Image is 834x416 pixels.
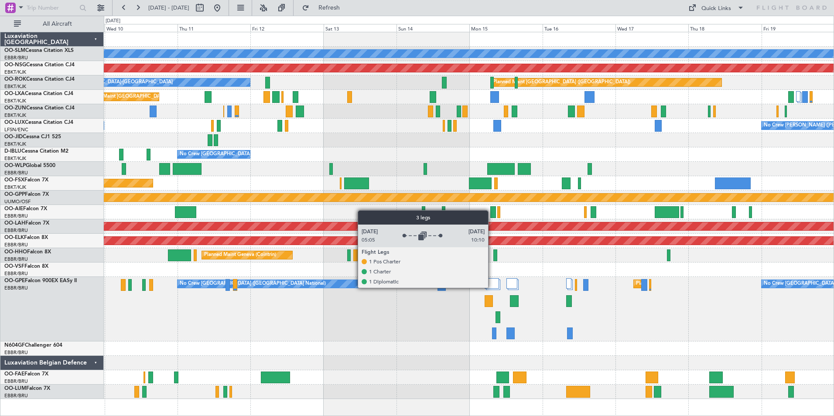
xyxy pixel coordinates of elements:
a: OO-AIEFalcon 7X [4,206,47,211]
div: Wed 17 [615,24,688,32]
a: EBKT/KJK [4,69,26,75]
input: Trip Number [27,1,77,14]
a: EBKT/KJK [4,155,26,162]
div: Thu 11 [178,24,250,32]
a: OO-GPEFalcon 900EX EASy II [4,278,77,283]
a: OO-LUMFalcon 7X [4,386,50,391]
a: N604GFChallenger 604 [4,343,62,348]
span: OO-HHO [4,249,27,255]
span: OO-NSG [4,62,26,68]
a: EBBR/BRU [4,270,28,277]
span: OO-GPP [4,192,25,197]
a: EBKT/KJK [4,141,26,147]
div: Mon 15 [469,24,542,32]
a: EBBR/BRU [4,349,28,356]
a: EBBR/BRU [4,378,28,385]
span: [DATE] - [DATE] [148,4,189,12]
span: N604GF [4,343,25,348]
span: OO-WLP [4,163,26,168]
a: OO-LXACessna Citation CJ4 [4,91,73,96]
a: EBBR/BRU [4,256,28,263]
a: OO-LUXCessna Citation CJ4 [4,120,73,125]
div: [DATE] [106,17,120,25]
div: Wed 10 [105,24,178,32]
a: OO-ROKCessna Citation CJ4 [4,77,75,82]
button: Refresh [298,1,350,15]
span: OO-AIE [4,206,23,211]
span: OO-SLM [4,48,25,53]
a: EBBR/BRU [4,285,28,291]
span: OO-ELK [4,235,24,240]
span: OO-FSX [4,177,24,183]
a: OO-FAEFalcon 7X [4,372,48,377]
a: OO-ZUNCessna Citation CJ4 [4,106,75,111]
a: EBKT/KJK [4,184,26,191]
span: OO-LUM [4,386,26,391]
div: No Crew [GEOGRAPHIC_DATA] ([GEOGRAPHIC_DATA] National) [180,277,326,290]
a: OO-NSGCessna Citation CJ4 [4,62,75,68]
span: OO-VSF [4,264,24,269]
button: Quick Links [684,1,749,15]
span: OO-JID [4,134,23,140]
a: EBBR/BRU [4,55,28,61]
a: OO-SLMCessna Citation XLS [4,48,74,53]
a: EBKT/KJK [4,112,26,119]
a: EBBR/BRU [4,392,28,399]
a: EBKT/KJK [4,83,26,90]
div: Planned Maint [GEOGRAPHIC_DATA] ([GEOGRAPHIC_DATA] National) [636,277,794,290]
div: No Crew [GEOGRAPHIC_DATA] ([GEOGRAPHIC_DATA] National) [180,148,326,161]
a: OO-LAHFalcon 7X [4,221,49,226]
div: Sat 13 [324,24,396,32]
div: Quick Links [701,4,731,13]
div: Sun 14 [396,24,469,32]
div: Planned Maint Geneva (Cointrin) [204,249,276,262]
span: OO-ROK [4,77,26,82]
span: OO-LUX [4,120,25,125]
span: OO-LAH [4,221,25,226]
a: OO-JIDCessna CJ1 525 [4,134,61,140]
span: All Aircraft [23,21,92,27]
a: OO-WLPGlobal 5500 [4,163,55,168]
a: OO-GPPFalcon 7X [4,192,49,197]
a: EBBR/BRU [4,213,28,219]
a: EBBR/BRU [4,170,28,176]
a: LFSN/ENC [4,126,28,133]
span: D-IBLU [4,149,21,154]
a: OO-ELKFalcon 8X [4,235,48,240]
a: EBBR/BRU [4,242,28,248]
span: OO-ZUN [4,106,26,111]
a: EBKT/KJK [4,98,26,104]
a: UUMO/OSF [4,198,31,205]
div: Planned Maint [GEOGRAPHIC_DATA] ([GEOGRAPHIC_DATA]) [493,76,630,89]
div: Tue 16 [543,24,615,32]
button: All Aircraft [10,17,95,31]
a: OO-HHOFalcon 8X [4,249,51,255]
a: OO-VSFFalcon 8X [4,264,48,269]
span: OO-GPE [4,278,25,283]
div: Fri 12 [250,24,323,32]
a: OO-FSXFalcon 7X [4,177,48,183]
a: EBBR/BRU [4,227,28,234]
span: OO-FAE [4,372,24,377]
span: Refresh [311,5,348,11]
div: Thu 18 [688,24,761,32]
span: OO-LXA [4,91,25,96]
a: D-IBLUCessna Citation M2 [4,149,68,154]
